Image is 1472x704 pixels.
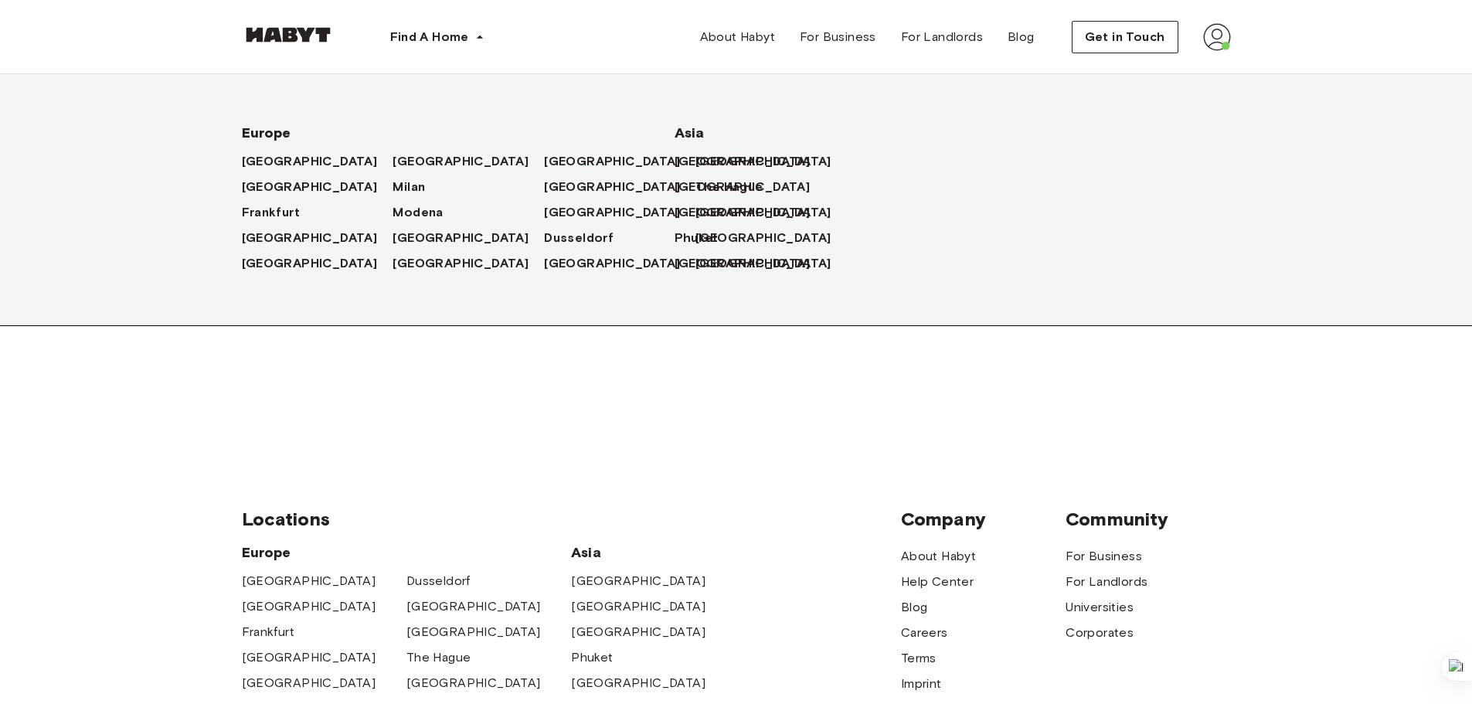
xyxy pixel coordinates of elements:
span: Company [901,508,1066,531]
a: Dusseldorf [406,572,471,590]
a: Imprint [901,675,942,693]
a: [GEOGRAPHIC_DATA] [571,572,705,590]
a: [GEOGRAPHIC_DATA] [242,229,393,247]
span: [GEOGRAPHIC_DATA] [393,229,529,247]
a: Frankfurt [242,203,316,222]
span: [GEOGRAPHIC_DATA] [242,229,378,247]
a: [GEOGRAPHIC_DATA] [242,648,376,667]
a: [GEOGRAPHIC_DATA] [544,254,695,273]
span: [GEOGRAPHIC_DATA] [544,178,680,196]
a: [GEOGRAPHIC_DATA] [675,178,826,196]
span: Locations [242,508,901,531]
a: For Landlords [889,22,995,53]
span: Get in Touch [1085,28,1165,46]
span: [GEOGRAPHIC_DATA] [675,152,811,171]
a: [GEOGRAPHIC_DATA] [544,178,695,196]
span: About Habyt [700,28,775,46]
span: Asia [675,124,798,142]
span: [GEOGRAPHIC_DATA] [242,178,378,196]
span: Careers [901,624,948,642]
a: [GEOGRAPHIC_DATA] [675,203,826,222]
span: [GEOGRAPHIC_DATA] [675,203,811,222]
a: Modena [393,203,458,222]
span: [GEOGRAPHIC_DATA] [675,254,811,273]
a: [GEOGRAPHIC_DATA] [406,623,541,641]
span: [GEOGRAPHIC_DATA] [675,178,811,196]
span: [GEOGRAPHIC_DATA] [544,254,680,273]
span: [GEOGRAPHIC_DATA] [571,623,705,641]
a: Help Center [901,573,974,591]
span: [GEOGRAPHIC_DATA] [544,203,680,222]
span: [GEOGRAPHIC_DATA] [393,152,529,171]
a: Milan [393,178,440,196]
span: Phuket [571,648,613,667]
a: Frankfurt [242,623,295,641]
a: [GEOGRAPHIC_DATA] [675,254,826,273]
span: Dusseldorf [544,229,614,247]
span: Blog [1008,28,1035,46]
a: Corporates [1066,624,1134,642]
span: Milan [393,178,425,196]
span: For Landlords [901,28,983,46]
a: [GEOGRAPHIC_DATA] [695,152,847,171]
span: [GEOGRAPHIC_DATA] [242,254,378,273]
span: Frankfurt [242,203,301,222]
a: Universities [1066,598,1134,617]
a: [GEOGRAPHIC_DATA] [695,229,847,247]
a: Blog [995,22,1047,53]
a: About Habyt [901,547,976,566]
a: [GEOGRAPHIC_DATA] [406,597,541,616]
a: [GEOGRAPHIC_DATA] [571,597,705,616]
span: [GEOGRAPHIC_DATA] [571,674,705,692]
span: [GEOGRAPHIC_DATA] [393,254,529,273]
a: [GEOGRAPHIC_DATA] [406,674,541,692]
a: [GEOGRAPHIC_DATA] [242,152,393,171]
a: [GEOGRAPHIC_DATA] [242,254,393,273]
a: For Business [1066,547,1142,566]
a: For Landlords [1066,573,1147,591]
span: Asia [571,543,736,562]
span: Terms [901,649,937,668]
a: [GEOGRAPHIC_DATA] [544,203,695,222]
span: Phuket [675,229,719,247]
a: Blog [901,598,928,617]
a: [GEOGRAPHIC_DATA] [393,229,544,247]
img: avatar [1203,23,1231,51]
a: Phuket [675,229,734,247]
span: Europe [242,543,572,562]
span: The Hague [406,648,471,667]
img: Habyt [242,27,335,43]
span: Community [1066,508,1230,531]
a: [GEOGRAPHIC_DATA] [242,178,393,196]
a: [GEOGRAPHIC_DATA] [242,597,376,616]
a: [GEOGRAPHIC_DATA] [242,674,376,692]
button: Find A Home [378,22,497,53]
a: Dusseldorf [544,229,629,247]
a: [GEOGRAPHIC_DATA] [675,152,826,171]
span: [GEOGRAPHIC_DATA] [242,572,376,590]
span: [GEOGRAPHIC_DATA] [242,152,378,171]
span: Find A Home [390,28,469,46]
a: [GEOGRAPHIC_DATA] [695,203,847,222]
a: [GEOGRAPHIC_DATA] [393,254,544,273]
a: For Business [787,22,889,53]
a: [GEOGRAPHIC_DATA] [544,152,695,171]
button: Get in Touch [1072,21,1178,53]
span: For Business [800,28,876,46]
